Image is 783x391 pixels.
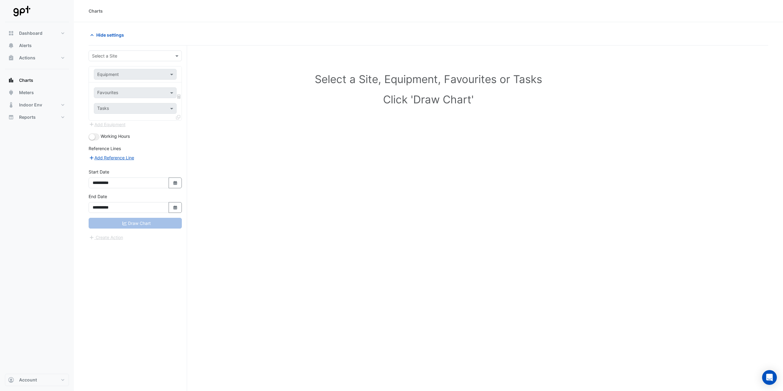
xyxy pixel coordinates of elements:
app-icon: Indoor Env [8,102,14,108]
span: Reports [19,114,36,120]
button: Charts [5,74,69,86]
div: Favourites [96,89,118,97]
span: Actions [19,55,35,61]
span: Charts [19,77,33,83]
span: Working Hours [101,134,130,139]
button: Reports [5,111,69,123]
button: Add Reference Line [89,154,134,161]
label: Reference Lines [89,145,121,152]
button: Meters [5,86,69,99]
app-icon: Dashboard [8,30,14,36]
div: Open Intercom Messenger [762,370,777,385]
fa-icon: Select Date [173,180,178,186]
app-icon: Charts [8,77,14,83]
span: Choose Function [176,94,182,99]
h1: Click 'Draw Chart' [102,93,755,106]
label: Start Date [89,169,109,175]
button: Dashboard [5,27,69,39]
span: Meters [19,90,34,96]
button: Alerts [5,39,69,52]
button: Indoor Env [5,99,69,111]
div: Tasks [96,105,109,113]
app-escalated-ticket-create-button: Please correct errors first [89,234,123,239]
span: Account [19,377,37,383]
span: Indoor Env [19,102,42,108]
label: End Date [89,193,107,200]
h1: Select a Site, Equipment, Favourites or Tasks [102,73,755,86]
span: Clone Favourites and Tasks from this Equipment to other Equipment [176,114,180,120]
app-icon: Actions [8,55,14,61]
button: Account [5,374,69,386]
span: Alerts [19,42,32,49]
app-icon: Reports [8,114,14,120]
app-icon: Alerts [8,42,14,49]
img: Company Logo [7,5,35,17]
span: Hide settings [96,32,124,38]
div: Charts [89,8,103,14]
button: Hide settings [89,30,128,40]
button: Actions [5,52,69,64]
span: Dashboard [19,30,42,36]
app-icon: Meters [8,90,14,96]
fa-icon: Select Date [173,205,178,210]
